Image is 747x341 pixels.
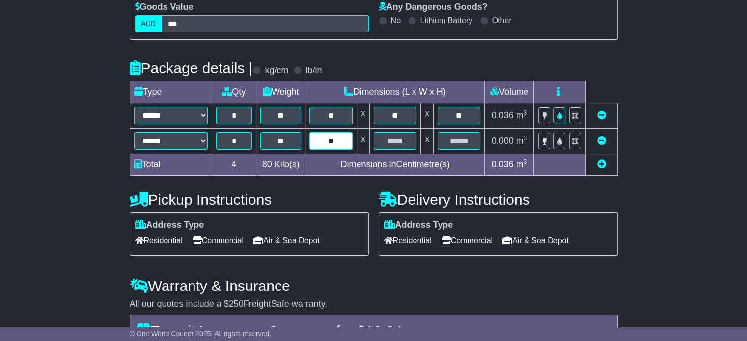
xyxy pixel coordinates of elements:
label: Any Dangerous Goods? [379,2,488,13]
sup: 3 [524,158,527,165]
a: Add new item [597,159,606,169]
h4: Pickup Instructions [130,191,369,208]
h4: Transit Insurance Coverage for $ [136,323,611,339]
span: 250 [229,299,244,309]
h4: Package details | [130,60,253,76]
span: Residential [384,233,432,248]
span: 80 [262,159,272,169]
span: 0.036 [492,110,514,120]
td: Type [130,81,212,103]
span: m [516,136,527,146]
h4: Delivery Instructions [379,191,618,208]
span: m [516,159,527,169]
sup: 3 [524,134,527,142]
td: Qty [212,81,256,103]
td: x [421,129,434,154]
td: Weight [256,81,305,103]
td: Dimensions in Centimetre(s) [305,154,485,176]
a: Remove this item [597,136,606,146]
td: x [357,129,369,154]
label: Other [492,16,512,25]
label: AUD [135,15,163,32]
label: No [391,16,401,25]
span: 0.036 [492,159,514,169]
span: Commercial [442,233,493,248]
label: Address Type [384,220,453,231]
label: kg/cm [265,65,288,76]
td: x [421,103,434,129]
td: Total [130,154,212,176]
span: Air & Sea Depot [502,233,569,248]
h4: Warranty & Insurance [130,278,618,294]
label: lb/in [305,65,322,76]
span: Residential [135,233,183,248]
span: © One World Courier 2025. All rights reserved. [130,330,272,338]
td: 4 [212,154,256,176]
td: Volume [485,81,534,103]
label: Goods Value [135,2,194,13]
sup: 3 [524,109,527,116]
label: Lithium Battery [420,16,472,25]
span: 0.000 [492,136,514,146]
span: Commercial [193,233,244,248]
span: Air & Sea Depot [253,233,320,248]
td: Kilo(s) [256,154,305,176]
span: 10.84 [365,323,402,339]
td: Dimensions (L x W x H) [305,81,485,103]
a: Remove this item [597,110,606,120]
label: Address Type [135,220,204,231]
td: x [357,103,369,129]
span: m [516,110,527,120]
div: All our quotes include a $ FreightSafe warranty. [130,299,618,310]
